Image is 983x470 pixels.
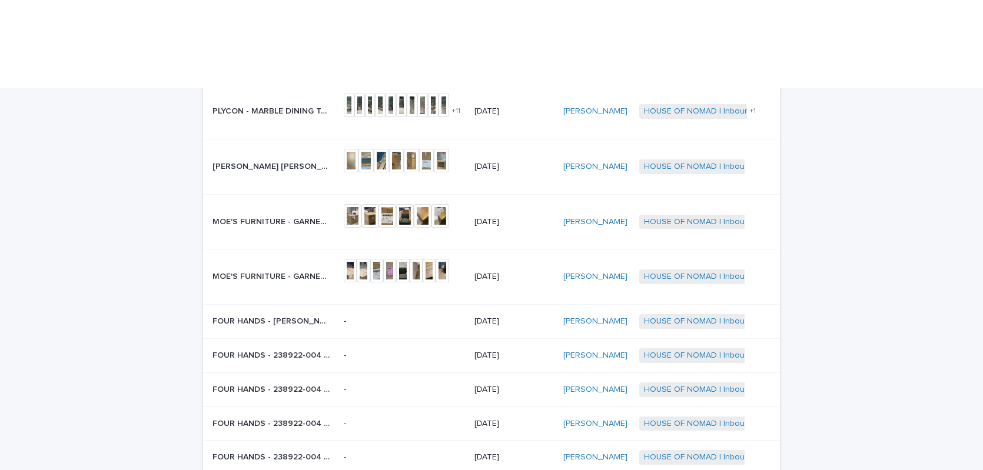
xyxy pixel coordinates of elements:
[644,217,822,227] a: HOUSE OF NOMAD | Inbound Shipment | 24109
[474,452,554,462] p: [DATE]
[563,316,627,326] a: [PERSON_NAME]
[344,419,461,429] p: -
[203,305,780,339] tr: FOUR HANDS - [PERSON_NAME] TABLE LAMP 230981-001 | 73634FOUR HANDS - [PERSON_NAME] TABLE LAMP 230...
[212,382,333,395] p: FOUR HANDS - 238922-004 JAYLA ARMLESS DINING CHAIR-ANTWERP NATURAL | 74331
[474,316,554,326] p: [DATE]
[203,338,780,372] tr: FOUR HANDS - 238922-004 [PERSON_NAME] DINING CHAIR-[GEOGRAPHIC_DATA] NATURAL | 74332FOUR HANDS - ...
[644,316,823,326] a: HOUSE OF NOMAD | Inbound Shipment | 24204
[344,316,461,326] p: -
[563,351,627,361] a: [PERSON_NAME]
[563,385,627,395] a: [PERSON_NAME]
[203,84,780,139] tr: PLYCON - MARBLE DINING TABLE | 74696PLYCON - MARBLE DINING TABLE | 74696 +11[DATE][PERSON_NAME] H...
[474,351,554,361] p: [DATE]
[474,419,554,429] p: [DATE]
[644,419,823,429] a: HOUSE OF NOMAD | Inbound Shipment | 24343
[344,452,461,462] p: -
[563,452,627,462] a: [PERSON_NAME]
[212,416,333,429] p: FOUR HANDS - 238922-004 JAYLA ARMLESS DINING CHAIR-ANTWERP NATURAL | 74334
[474,162,554,172] p: [DATE]
[563,419,627,429] a: [PERSON_NAME]
[563,272,627,282] a: [PERSON_NAME]
[644,385,823,395] a: HOUSE OF NOMAD | Inbound Shipment | 24343
[474,217,554,227] p: [DATE]
[212,450,333,462] p: FOUR HANDS - 238922-004 JAYLA ARMLESS DINING CHAIR-ANTWERP NATURAL | 74338
[563,162,627,172] a: [PERSON_NAME]
[212,314,333,326] p: FOUR HANDS - COBB TABLE LAMP 230981-001 | 73634
[212,215,333,227] p: MOE'S FURNITURE - GARNET LOUNGE CHAIR ME-1075-27 | 73309
[644,106,823,116] a: HOUSE OF NOMAD | Inbound Shipment | 24426
[474,272,554,282] p: [DATE]
[644,452,823,462] a: HOUSE OF NOMAD | Inbound Shipment | 24343
[203,406,780,441] tr: FOUR HANDS - 238922-004 [PERSON_NAME] DINING CHAIR-[GEOGRAPHIC_DATA] NATURAL | 74334FOUR HANDS - ...
[203,139,780,194] tr: [PERSON_NAME] [PERSON_NAME] BED | 70585[PERSON_NAME] [PERSON_NAME] BED | 70585 [DATE][PERSON_NAME...
[644,272,822,282] a: HOUSE OF NOMAD | Inbound Shipment | 24109
[451,108,460,115] span: + 11
[203,194,780,249] tr: MOE'S FURNITURE - GARNET LOUNGE CHAIR ME-1075-27 | 73309MOE'S FURNITURE - GARNET LOUNGE CHAIR ME-...
[203,249,780,305] tr: MOE'S FURNITURE - GARNET LOUNGE CHAIR ME-1075-27 | 73310MOE'S FURNITURE - GARNET LOUNGE CHAIR ME-...
[344,385,461,395] p: -
[749,108,756,115] span: + 1
[474,385,554,395] p: [DATE]
[212,159,333,172] p: PALECEK - GENTRY KING BED | 70585
[563,106,627,116] a: [PERSON_NAME]
[644,351,823,361] a: HOUSE OF NOMAD | Inbound Shipment | 24343
[474,106,554,116] p: [DATE]
[344,351,461,361] p: -
[563,217,627,227] a: [PERSON_NAME]
[212,348,333,361] p: FOUR HANDS - 238922-004 JAYLA ARMLESS DINING CHAIR-ANTWERP NATURAL | 74332
[212,269,333,282] p: MOE'S FURNITURE - GARNET LOUNGE CHAIR ME-1075-27 | 73310
[644,162,822,172] a: HOUSE OF NOMAD | Inbound Shipment | 23324
[203,372,780,406] tr: FOUR HANDS - 238922-004 [PERSON_NAME] DINING CHAIR-[GEOGRAPHIC_DATA] NATURAL | 74331FOUR HANDS - ...
[212,104,333,116] p: PLYCON - MARBLE DINING TABLE | 74696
